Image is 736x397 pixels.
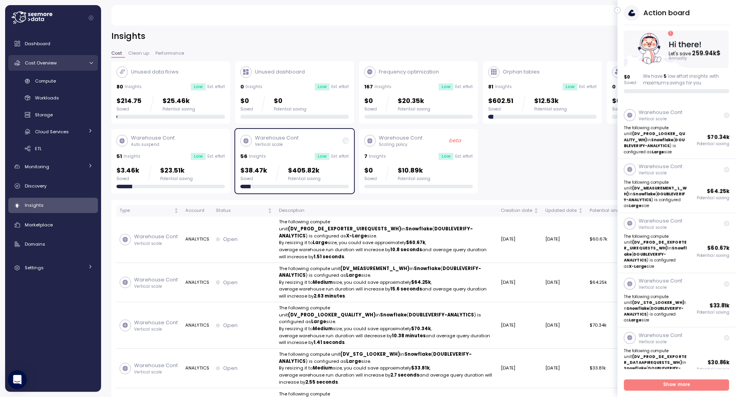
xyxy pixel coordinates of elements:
[86,15,96,21] button: Collapse navigation
[288,226,401,232] strong: (DV_PROD_DE_EXPORTER_UIREQUESTS_WH)
[390,372,419,378] strong: 2.7 seconds
[8,142,98,155] a: ETL
[707,187,730,195] p: $ 64.25k
[617,84,634,90] p: Insights
[279,372,494,386] p: average warehouse run duration will increase by and average query duration will increase by .
[279,246,494,260] p: average warehouse run duration will increase by and average query duration will increase by .
[162,107,195,112] div: Potential saving
[639,171,684,176] p: Vertical scale
[710,302,730,310] p: $ 33.81k
[255,134,300,142] p: Warehouse Conf.
[495,84,512,90] p: Insights
[191,83,206,90] div: Low
[629,264,647,269] strong: X-Large
[8,125,98,138] a: Cloud Services
[160,176,193,182] div: Potential saving
[409,312,474,318] strong: DOUBLEVERIFY-ANALYTICS
[120,207,173,214] div: Type
[116,165,139,176] p: $3.46k
[587,217,654,263] td: $60.67k
[25,241,45,247] span: Domains
[644,8,690,18] h3: Action board
[8,236,98,252] a: Domains
[8,55,98,71] a: Cost Overview
[624,366,681,377] strong: DOUBLEVERIFY-ANALYTICS
[624,354,687,365] strong: (DV_PROD_DE_EXPORTER_DATAAPIREQUESTS_WH)
[590,207,644,214] div: Potential annual saving
[364,153,367,160] p: 7
[315,83,330,90] div: Low
[340,265,410,272] strong: (DV_MEASUREMENT_L_WH)
[313,365,333,371] strong: Medium
[279,265,494,279] p: The following compute unit in ( ) is configured as size.
[279,265,481,279] strong: DOUBLEVERIFY-ANALYTICS
[314,339,345,346] strong: 1.41 seconds
[404,351,431,357] strong: Snowflake
[624,179,688,209] p: The following compute unit in ( ) is configured as size
[618,213,736,273] a: Warehouse Conf.Vertical scaleThe following compute unit(DV_PROD_DE_EXPORTER_UIREQUESTS_WH)inSnowf...
[125,84,142,90] p: Insights
[664,73,667,79] span: 5
[411,325,431,332] strong: $70.34k
[35,78,56,84] span: Compute
[587,205,654,217] th: Potential annual savingNot sorted
[182,263,212,303] td: ANALYTICS
[579,84,597,90] p: Est. effort
[305,379,338,385] strong: 2.55 seconds
[279,333,494,346] p: average warehouse run duration will decrease by and average query duration will increase by .
[398,165,430,176] p: $10.89k
[8,36,98,51] a: Dashboard
[8,260,98,276] a: Settings
[364,176,377,182] div: Saved
[563,83,577,90] div: Low
[255,68,305,76] p: Unused dashboard
[8,159,98,175] a: Monitoring
[364,96,377,107] p: $0
[134,276,179,284] p: Warehouse Conf.
[207,154,225,159] p: Est. effort
[311,318,326,325] strong: Large
[380,312,407,318] strong: Snowflake
[111,51,122,55] span: Cost
[116,176,139,182] div: Saved
[664,380,690,390] span: Show more
[629,203,642,208] strong: Large
[624,131,685,142] strong: (DV_PROD_LOOKER_QUALITY_WH)
[639,331,684,339] p: Warehouse Conf.
[364,165,377,176] p: $0
[111,31,146,42] h2: Insights
[331,154,349,159] p: Est. effort
[160,165,193,176] p: $23.51k
[35,129,69,135] span: Cloud Services
[116,205,183,217] th: TypeNot sorted
[670,31,671,36] p: 1
[369,154,386,159] p: Insights
[542,302,587,349] td: [DATE]
[498,217,542,263] td: [DATE]
[498,263,542,303] td: [DATE]
[708,133,730,141] p: $ 70.34k
[279,207,494,214] div: Description
[315,153,330,160] div: Low
[279,226,473,239] strong: DOUBLEVERIFY-ANALYTICS
[624,252,666,263] strong: DOUBLEVERIFY-ANALYTICS
[8,92,98,105] a: Workloads
[697,141,730,147] p: Potential saving
[697,310,730,315] p: Potential saving
[279,286,494,300] p: average warehouse run duration will increase by and average query duration will increase by .
[279,305,494,325] p: The following compute unit in ( ) is configured as size.
[288,176,321,182] div: Potential saving
[618,105,736,159] a: Warehouse Conf.Vertical scaleThe following compute unit(DV_PROD_LOOKER_QUALITY_WH)inSnowflake(DOU...
[398,96,430,107] p: $20.35k
[542,217,587,263] td: [DATE]
[390,286,422,292] strong: 15.6 seconds
[379,142,424,147] p: Scaling policy
[134,362,179,369] p: Warehouse Conf.
[624,186,687,197] strong: (DV_MEASUREMENT_L_WH)
[8,217,98,233] a: Marketplace
[279,219,494,239] p: The following compute unit in ( ) is configured as size.
[624,246,687,257] strong: Snowflake
[618,159,736,213] a: Warehouse Conf.Vertical scaleThe following compute unit(DV_MEASUREMENT_L_WH)inSnowflake(DOUBLEVER...
[392,333,426,339] strong: 10.38 minutes
[498,205,542,217] th: Creation dateNot sorted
